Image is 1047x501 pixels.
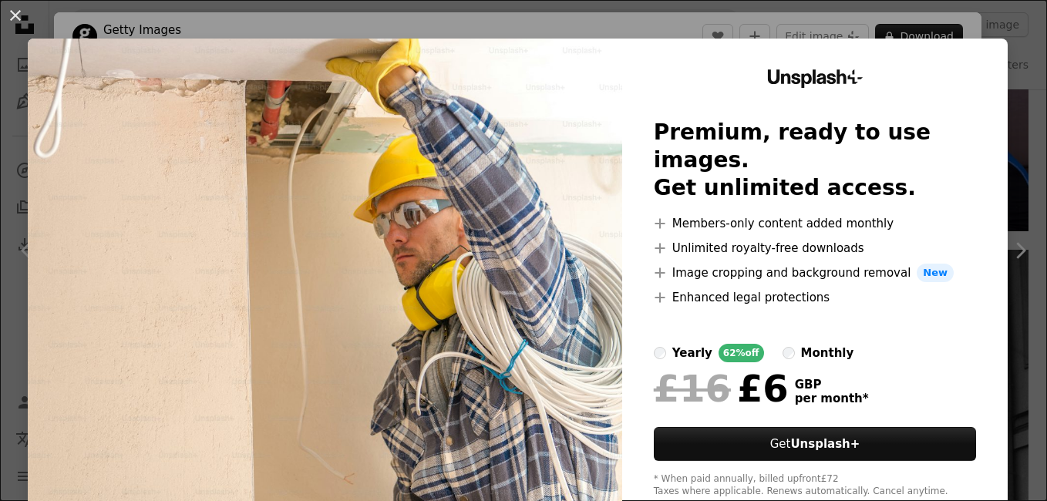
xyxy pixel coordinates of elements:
div: monthly [801,344,854,362]
div: £6 [654,368,789,409]
span: New [917,264,954,282]
button: GetUnsplash+ [654,427,977,461]
div: * When paid annually, billed upfront £72 Taxes where applicable. Renews automatically. Cancel any... [654,473,977,498]
div: yearly [672,344,712,362]
strong: Unsplash+ [790,437,860,451]
li: Image cropping and background removal [654,264,977,282]
span: GBP [795,378,869,392]
span: per month * [795,392,869,405]
li: Unlimited royalty-free downloads [654,239,977,257]
input: monthly [783,347,795,359]
li: Members-only content added monthly [654,214,977,233]
span: £16 [654,368,731,409]
h2: Premium, ready to use images. Get unlimited access. [654,119,977,202]
div: 62% off [719,344,764,362]
input: yearly62%off [654,347,666,359]
li: Enhanced legal protections [654,288,977,307]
